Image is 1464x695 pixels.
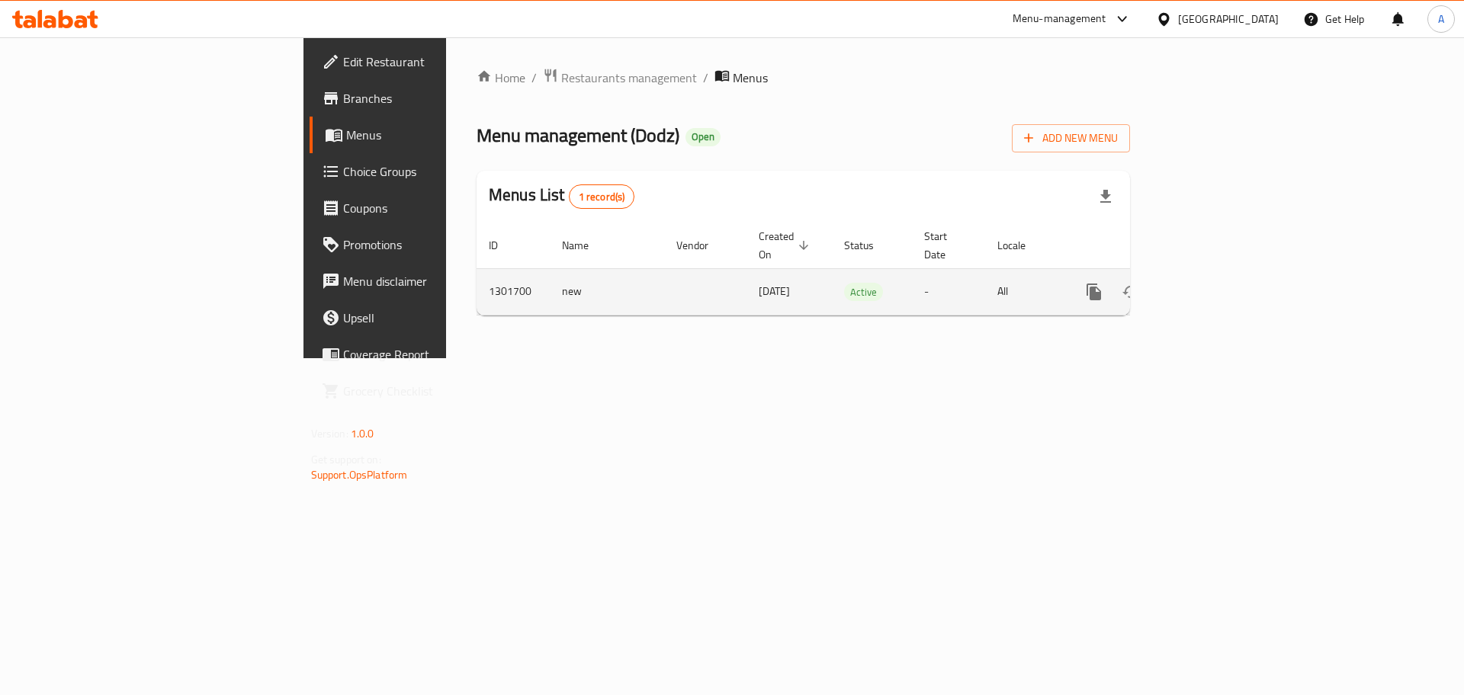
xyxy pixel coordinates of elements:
[685,130,721,143] span: Open
[310,190,548,226] a: Coupons
[310,80,548,117] a: Branches
[1076,274,1112,310] button: more
[343,162,536,181] span: Choice Groups
[703,69,708,87] li: /
[310,43,548,80] a: Edit Restaurant
[569,184,635,209] div: Total records count
[489,184,634,209] h2: Menus List
[570,190,634,204] span: 1 record(s)
[311,465,408,485] a: Support.OpsPlatform
[676,236,728,255] span: Vendor
[733,69,768,87] span: Menus
[1064,223,1234,269] th: Actions
[912,268,985,315] td: -
[310,299,548,336] a: Upsell
[561,69,697,87] span: Restaurants management
[310,336,548,373] a: Coverage Report
[1087,178,1124,215] div: Export file
[311,450,381,469] span: Get support on:
[310,153,548,190] a: Choice Groups
[759,281,790,301] span: [DATE]
[311,424,348,444] span: Version:
[343,309,536,327] span: Upsell
[343,199,536,217] span: Coupons
[997,236,1045,255] span: Locale
[1024,129,1118,148] span: Add New Menu
[343,382,536,400] span: Grocery Checklist
[550,268,664,315] td: new
[343,345,536,364] span: Coverage Report
[685,128,721,146] div: Open
[310,117,548,153] a: Menus
[477,68,1130,88] nav: breadcrumb
[477,118,679,152] span: Menu management ( Dodz )
[343,53,536,71] span: Edit Restaurant
[489,236,518,255] span: ID
[1178,11,1279,27] div: [GEOGRAPHIC_DATA]
[759,227,814,264] span: Created On
[343,235,536,254] span: Promotions
[343,272,536,290] span: Menu disclaimer
[1112,274,1149,310] button: Change Status
[310,373,548,409] a: Grocery Checklist
[1013,10,1106,28] div: Menu-management
[1012,124,1130,152] button: Add New Menu
[844,283,883,301] div: Active
[346,126,536,144] span: Menus
[310,226,548,263] a: Promotions
[924,227,967,264] span: Start Date
[844,236,894,255] span: Status
[985,268,1064,315] td: All
[477,223,1234,315] table: enhanced table
[543,68,697,88] a: Restaurants management
[343,89,536,107] span: Branches
[1438,11,1444,27] span: A
[562,236,608,255] span: Name
[351,424,374,444] span: 1.0.0
[844,283,883,301] span: Active
[310,263,548,299] a: Menu disclaimer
